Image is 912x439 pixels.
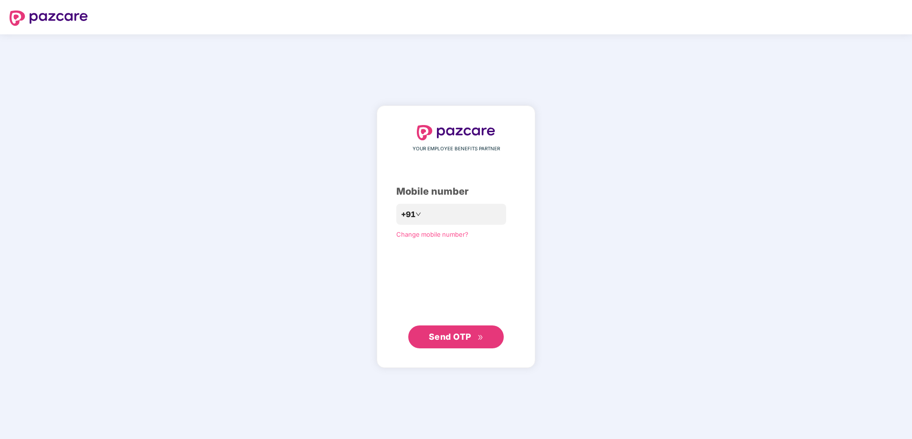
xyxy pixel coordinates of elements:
[408,325,504,348] button: Send OTPdouble-right
[415,211,421,217] span: down
[401,209,415,220] span: +91
[429,332,471,342] span: Send OTP
[413,145,500,153] span: YOUR EMPLOYEE BENEFITS PARTNER
[477,334,484,341] span: double-right
[10,10,88,26] img: logo
[396,184,516,199] div: Mobile number
[417,125,495,140] img: logo
[396,230,468,238] a: Change mobile number?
